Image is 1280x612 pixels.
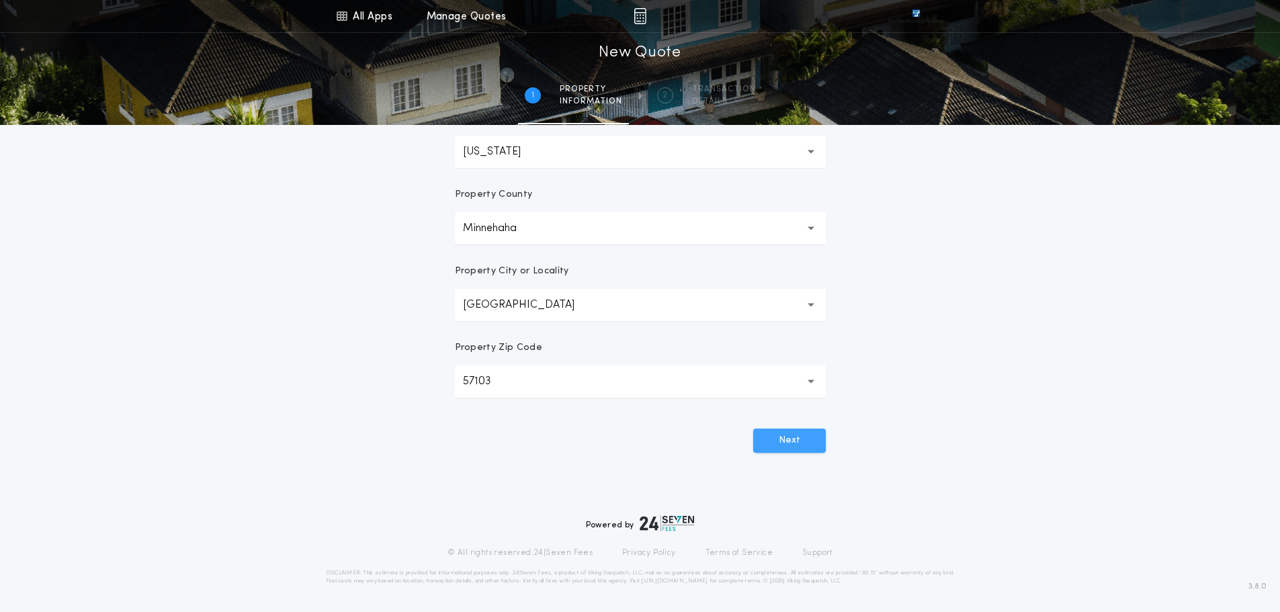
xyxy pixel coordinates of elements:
[463,144,542,160] p: [US_STATE]
[692,84,756,95] span: Transaction
[1248,580,1267,593] span: 3.8.0
[463,374,513,390] p: 57103
[753,429,826,453] button: Next
[640,515,695,531] img: logo
[599,42,681,64] h1: New Quote
[692,96,756,107] span: details
[455,341,542,355] p: Property Zip Code
[706,548,773,558] a: Terms of Service
[634,8,646,24] img: img
[463,297,596,313] p: [GEOGRAPHIC_DATA]
[560,84,622,95] span: Property
[663,90,667,101] h2: 2
[888,9,944,23] img: vs-icon
[622,548,676,558] a: Privacy Policy
[447,548,593,558] p: © All rights reserved. 24|Seven Fees
[455,265,569,278] p: Property City or Locality
[455,365,826,398] button: 57103
[455,212,826,245] button: Minnehaha
[463,220,538,236] p: Minnehaha
[531,90,534,101] h2: 1
[641,578,708,584] a: [URL][DOMAIN_NAME]
[560,96,622,107] span: information
[802,548,833,558] a: Support
[586,515,695,531] div: Powered by
[455,188,533,202] p: Property County
[455,289,826,321] button: [GEOGRAPHIC_DATA]
[455,136,826,168] button: [US_STATE]
[326,569,955,585] p: DISCLAIMER: This estimate is provided for informational purposes only. 24|Seven Fees, a product o...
